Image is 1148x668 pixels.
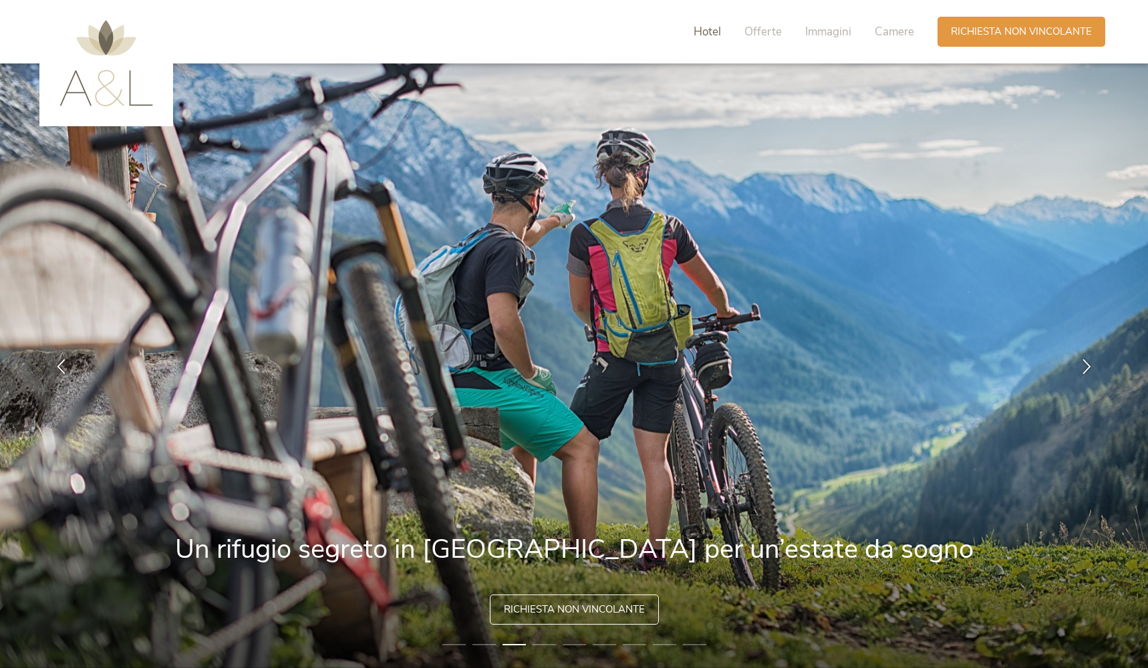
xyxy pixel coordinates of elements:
[744,24,782,39] span: Offerte
[59,20,153,106] img: AMONTI & LUNARIS Wellnessresort
[504,603,645,617] span: Richiesta non vincolante
[805,24,851,39] span: Immagini
[694,24,721,39] span: Hotel
[951,25,1092,39] span: Richiesta non vincolante
[875,24,914,39] span: Camere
